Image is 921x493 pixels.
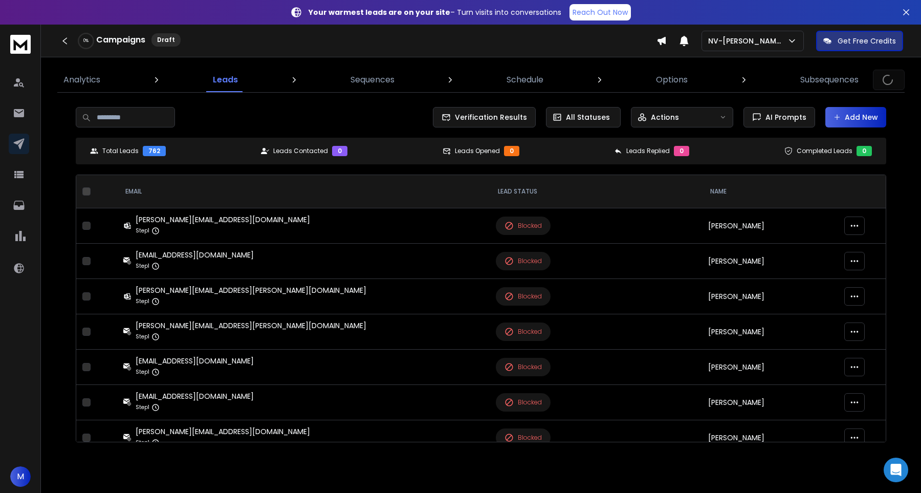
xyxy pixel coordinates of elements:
[136,332,149,342] p: Step 1
[117,175,490,208] th: EMAIL
[309,7,561,17] p: – Turn visits into conversations
[500,68,550,92] a: Schedule
[10,35,31,54] img: logo
[505,221,542,230] div: Blocked
[857,146,872,156] div: 0
[743,107,815,127] button: AI Prompts
[702,244,838,279] td: [PERSON_NAME]
[136,296,149,307] p: Step 1
[332,146,347,156] div: 0
[96,34,145,46] h1: Campaigns
[505,292,542,301] div: Blocked
[10,466,31,487] button: M
[674,146,689,156] div: 0
[626,147,670,155] p: Leads Replied
[884,458,908,482] div: Open Intercom Messenger
[702,208,838,244] td: [PERSON_NAME]
[800,74,859,86] p: Subsequences
[656,74,688,86] p: Options
[83,38,89,44] p: 0 %
[151,33,181,47] div: Draft
[136,391,254,401] div: [EMAIL_ADDRESS][DOMAIN_NAME]
[136,356,254,366] div: [EMAIL_ADDRESS][DOMAIN_NAME]
[136,438,149,448] p: Step 1
[507,74,543,86] p: Schedule
[505,362,542,372] div: Blocked
[825,107,886,127] button: Add New
[213,74,238,86] p: Leads
[708,36,787,46] p: NV-[PERSON_NAME]
[761,112,806,122] span: AI Prompts
[505,433,542,442] div: Blocked
[433,107,536,127] button: Verification Results
[136,426,310,437] div: [PERSON_NAME][EMAIL_ADDRESS][DOMAIN_NAME]
[57,68,106,92] a: Analytics
[702,420,838,456] td: [PERSON_NAME]
[102,147,139,155] p: Total Leads
[136,320,366,331] div: [PERSON_NAME][EMAIL_ADDRESS][PERSON_NAME][DOMAIN_NAME]
[702,279,838,314] td: [PERSON_NAME]
[650,68,694,92] a: Options
[451,112,527,122] span: Verification Results
[797,147,852,155] p: Completed Leads
[838,36,896,46] p: Get Free Credits
[455,147,500,155] p: Leads Opened
[136,261,149,271] p: Step 1
[136,285,366,295] div: [PERSON_NAME][EMAIL_ADDRESS][PERSON_NAME][DOMAIN_NAME]
[273,147,328,155] p: Leads Contacted
[505,327,542,336] div: Blocked
[143,146,166,156] div: 762
[490,175,703,208] th: LEAD STATUS
[702,350,838,385] td: [PERSON_NAME]
[136,367,149,377] p: Step 1
[344,68,401,92] a: Sequences
[63,74,100,86] p: Analytics
[136,250,254,260] div: [EMAIL_ADDRESS][DOMAIN_NAME]
[573,7,628,17] p: Reach Out Now
[651,112,679,122] p: Actions
[566,112,610,122] p: All Statuses
[702,175,838,208] th: NAME
[136,215,310,225] div: [PERSON_NAME][EMAIL_ADDRESS][DOMAIN_NAME]
[350,74,394,86] p: Sequences
[794,68,865,92] a: Subsequences
[136,226,149,236] p: Step 1
[569,4,631,20] a: Reach Out Now
[207,68,244,92] a: Leads
[309,7,450,17] strong: Your warmest leads are on your site
[702,314,838,350] td: [PERSON_NAME]
[136,402,149,413] p: Step 1
[702,385,838,420] td: [PERSON_NAME]
[505,398,542,407] div: Blocked
[816,31,903,51] button: Get Free Credits
[504,146,519,156] div: 0
[505,256,542,266] div: Blocked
